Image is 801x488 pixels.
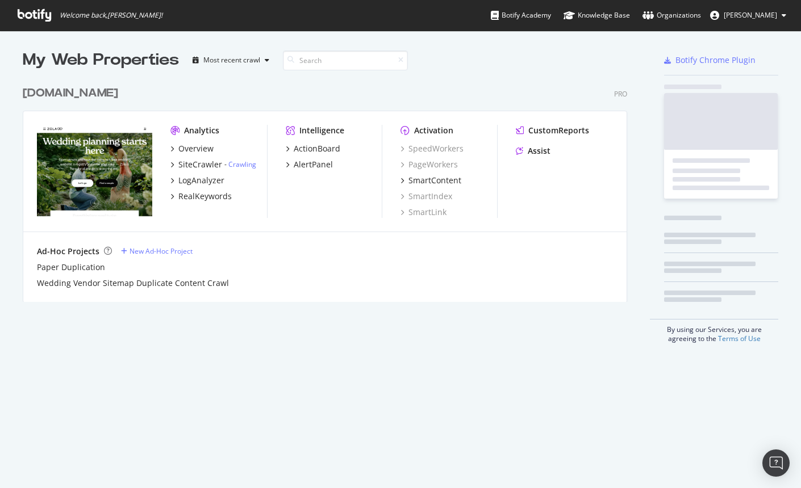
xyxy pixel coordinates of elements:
button: [PERSON_NAME] [701,6,795,24]
a: ActionBoard [286,143,340,154]
a: Wedding Vendor Sitemap Duplicate Content Crawl [37,277,229,289]
input: Search [283,51,408,70]
div: Activation [414,125,453,136]
div: CustomReports [528,125,589,136]
a: Terms of Use [718,334,761,343]
div: Overview [178,143,214,154]
div: SmartContent [408,175,461,186]
div: Botify Academy [491,10,551,21]
a: AlertPanel [286,159,333,170]
a: [DOMAIN_NAME] [23,85,123,102]
span: Karl Thumm [724,10,777,20]
div: RealKeywords [178,191,232,202]
div: Analytics [184,125,219,136]
div: Knowledge Base [564,10,630,21]
div: Most recent crawl [203,57,260,64]
a: Crawling [228,159,256,169]
div: ActionBoard [294,143,340,154]
div: Assist [528,145,550,157]
div: New Ad-Hoc Project [130,246,193,256]
div: Ad-Hoc Projects [37,246,99,257]
a: SmartContent [400,175,461,186]
a: Assist [516,145,550,157]
a: Overview [170,143,214,154]
div: Botify Chrome Plugin [675,54,756,66]
a: Botify Chrome Plugin [664,54,756,66]
span: Welcome back, [PERSON_NAME] ! [60,11,162,20]
div: grid [23,71,636,302]
a: SmartIndex [400,191,452,202]
div: Organizations [643,10,701,21]
a: LogAnalyzer [170,175,224,186]
a: Paper Duplication [37,262,105,273]
a: CustomReports [516,125,589,136]
div: By using our Services, you are agreeing to the [650,319,778,343]
div: Pro [614,89,627,99]
a: New Ad-Hoc Project [121,246,193,256]
img: zola.com [37,125,152,217]
div: My Web Properties [23,49,179,71]
a: SpeedWorkers [400,143,464,154]
div: [DOMAIN_NAME] [23,85,118,102]
a: PageWorkers [400,159,458,170]
button: Most recent crawl [188,51,274,69]
div: AlertPanel [294,159,333,170]
div: LogAnalyzer [178,175,224,186]
div: Intelligence [299,125,344,136]
div: - [224,159,256,169]
a: SmartLink [400,207,447,218]
div: Open Intercom Messenger [762,449,790,477]
a: SiteCrawler- Crawling [170,159,256,170]
a: RealKeywords [170,191,232,202]
div: SiteCrawler [178,159,222,170]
